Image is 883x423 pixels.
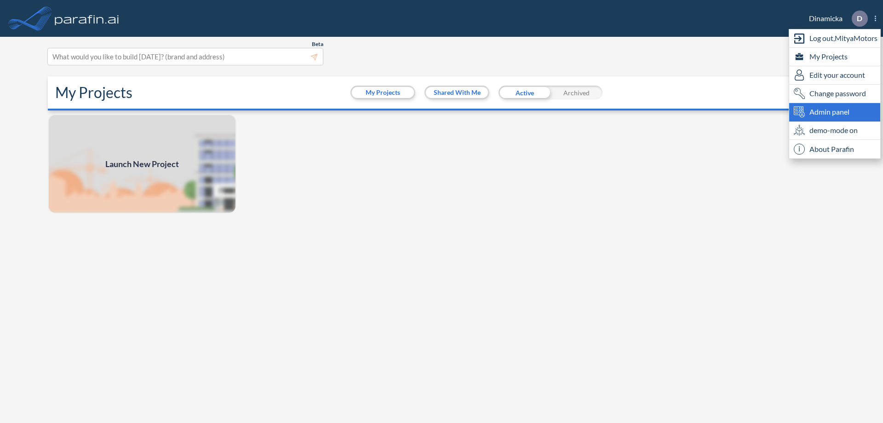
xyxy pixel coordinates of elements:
span: i [794,144,805,155]
button: My Projects [352,87,414,98]
div: Admin panel [789,103,880,122]
div: Log out [789,29,880,48]
button: Shared With Me [426,87,488,98]
span: Edit your account [809,70,865,81]
span: Log out, MityaMotors [809,33,877,44]
span: My Projects [809,51,848,62]
span: Admin panel [809,106,849,117]
div: Change password [789,85,880,103]
img: add [48,114,236,214]
span: Change password [809,88,866,99]
h2: My Projects [55,84,132,101]
div: Edit user [789,66,880,85]
div: Dinamicka [795,11,876,27]
a: Launch New Project [48,114,236,214]
div: About Parafin [789,140,880,158]
div: My Projects [789,48,880,66]
span: About Parafin [809,144,854,155]
span: Beta [312,41,323,48]
img: logo [53,9,121,28]
div: demo-mode on [789,122,880,140]
div: Active [499,86,550,99]
span: demo-mode on [809,125,858,136]
p: D [857,14,862,23]
span: Launch New Project [105,158,179,170]
div: Archived [550,86,602,99]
